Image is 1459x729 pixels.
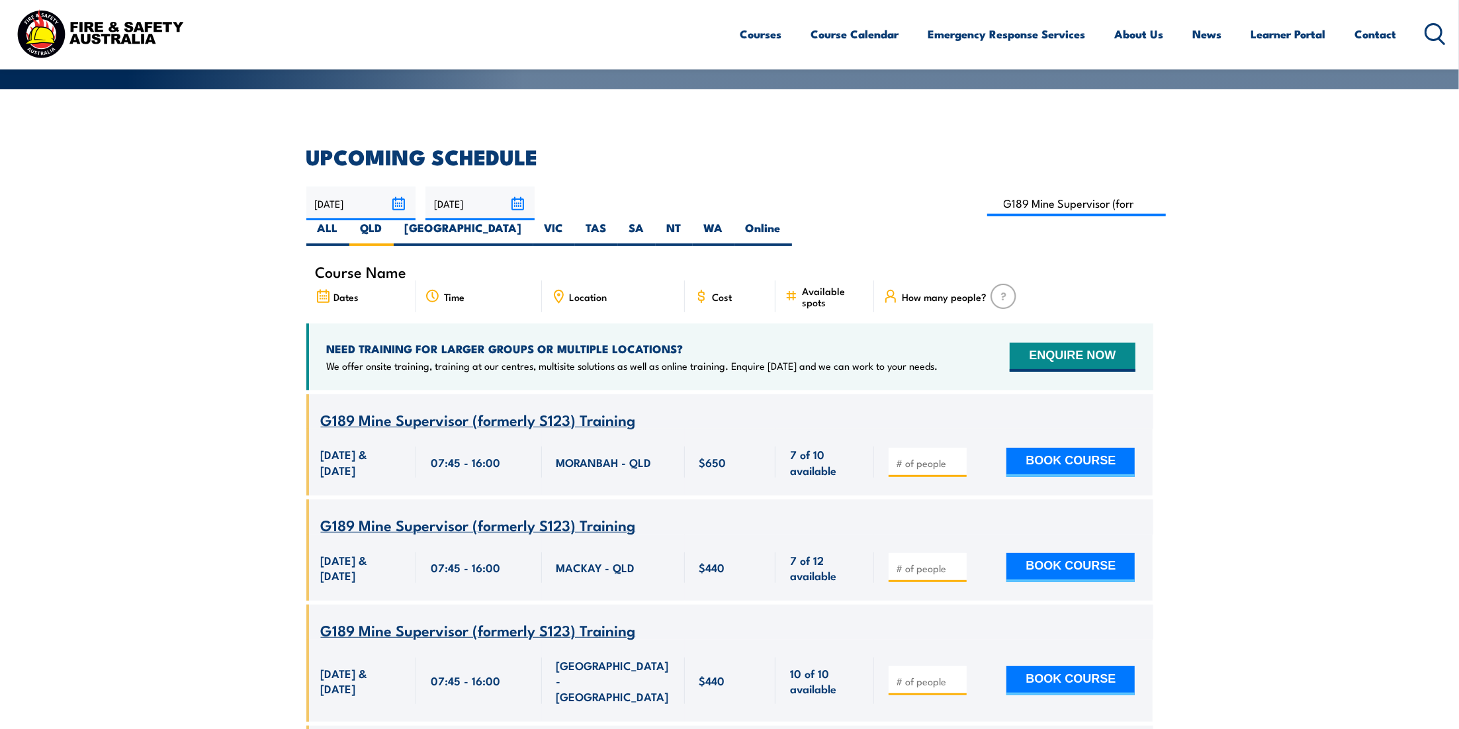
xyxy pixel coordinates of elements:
[327,341,938,356] h4: NEED TRAINING FOR LARGER GROUPS OR MULTIPLE LOCATIONS?
[431,454,500,470] span: 07:45 - 16:00
[896,456,962,470] input: # of people
[928,17,1086,52] a: Emergency Response Services
[693,220,734,246] label: WA
[321,517,636,534] a: G189 Mine Supervisor (formerly S123) Training
[321,408,636,431] span: G189 Mine Supervisor (formerly S123) Training
[431,560,500,575] span: 07:45 - 16:00
[790,447,860,478] span: 7 of 10 available
[740,17,782,52] a: Courses
[425,187,535,220] input: To date
[533,220,575,246] label: VIC
[987,191,1167,216] input: Search Course
[575,220,618,246] label: TAS
[334,291,359,302] span: Dates
[570,291,607,302] span: Location
[316,266,407,277] span: Course Name
[321,552,402,583] span: [DATE] & [DATE]
[444,291,464,302] span: Time
[349,220,394,246] label: QLD
[618,220,656,246] label: SA
[556,454,652,470] span: MORANBAH - QLD
[713,291,732,302] span: Cost
[1010,343,1135,372] button: ENQUIRE NOW
[306,220,349,246] label: ALL
[306,187,416,220] input: From date
[394,220,533,246] label: [GEOGRAPHIC_DATA]
[1193,17,1222,52] a: News
[321,665,402,697] span: [DATE] & [DATE]
[321,513,636,536] span: G189 Mine Supervisor (formerly S123) Training
[1115,17,1164,52] a: About Us
[902,291,987,302] span: How many people?
[1355,17,1397,52] a: Contact
[321,619,636,641] span: G189 Mine Supervisor (formerly S123) Training
[699,673,725,688] span: $440
[896,675,962,688] input: # of people
[699,454,727,470] span: $650
[790,552,860,583] span: 7 of 12 available
[327,359,938,372] p: We offer onsite training, training at our centres, multisite solutions as well as online training...
[1006,448,1135,477] button: BOOK COURSE
[790,665,860,697] span: 10 of 10 available
[1006,666,1135,695] button: BOOK COURSE
[556,560,635,575] span: MACKAY - QLD
[656,220,693,246] label: NT
[321,622,636,639] a: G189 Mine Supervisor (formerly S123) Training
[556,658,670,704] span: [GEOGRAPHIC_DATA] - [GEOGRAPHIC_DATA]
[321,412,636,429] a: G189 Mine Supervisor (formerly S123) Training
[306,147,1153,165] h2: UPCOMING SCHEDULE
[802,285,865,308] span: Available spots
[431,673,500,688] span: 07:45 - 16:00
[321,447,402,478] span: [DATE] & [DATE]
[811,17,899,52] a: Course Calendar
[734,220,792,246] label: Online
[1251,17,1326,52] a: Learner Portal
[896,562,962,575] input: # of people
[1006,553,1135,582] button: BOOK COURSE
[699,560,725,575] span: $440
